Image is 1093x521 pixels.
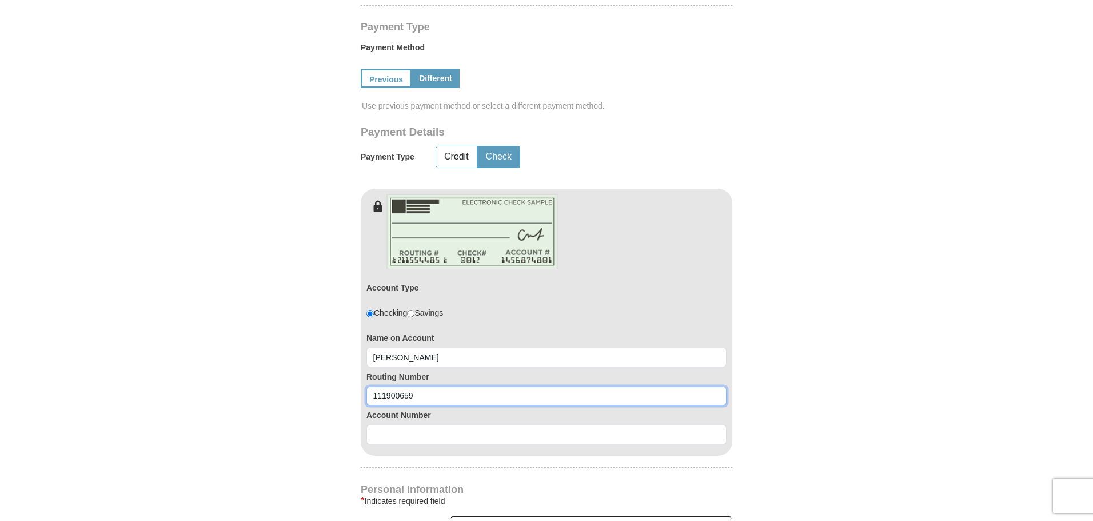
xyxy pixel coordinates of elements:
h5: Payment Type [361,152,414,162]
img: check-en.png [386,194,558,269]
button: Check [478,146,520,168]
h3: Payment Details [361,126,652,139]
h4: Personal Information [361,485,732,494]
h4: Payment Type [361,22,732,31]
button: Credit [436,146,477,168]
div: Checking Savings [366,307,443,319]
a: Previous [361,69,412,88]
label: Account Type [366,282,419,293]
a: Different [412,69,460,88]
label: Payment Method [361,42,732,59]
label: Account Number [366,409,727,421]
div: Indicates required field [361,494,732,508]
span: Use previous payment method or select a different payment method. [362,100,733,112]
label: Name on Account [366,332,727,344]
label: Routing Number [366,371,727,383]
